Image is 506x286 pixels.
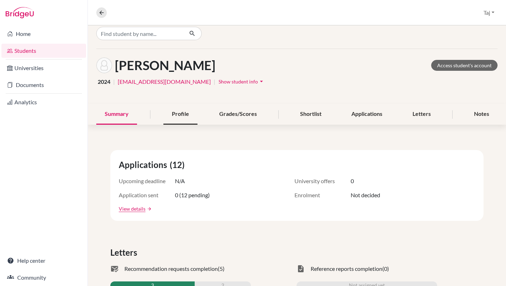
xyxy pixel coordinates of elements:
[218,265,225,273] span: (5)
[118,77,211,86] a: [EMAIL_ADDRESS][DOMAIN_NAME]
[119,205,145,212] a: View details
[297,265,305,273] span: task
[294,177,351,185] span: University offers
[218,76,265,87] button: Show student infoarrow_drop_down
[175,177,185,185] span: N/A
[115,58,215,73] h1: [PERSON_NAME]
[96,57,112,73] img: Mahin Mohid's avatar
[343,104,391,125] div: Applications
[258,78,265,85] i: arrow_drop_down
[96,104,137,125] div: Summary
[351,191,380,199] span: Not decided
[311,265,382,273] span: Reference reports completion
[119,191,175,199] span: Application sent
[294,191,351,199] span: Enrolment
[98,77,110,86] span: 2024
[170,158,187,171] span: (12)
[124,265,218,273] span: Recommendation requests completion
[1,95,86,109] a: Analytics
[110,265,119,273] span: mark_email_read
[1,78,86,92] a: Documents
[113,77,115,86] span: |
[119,158,170,171] span: Applications
[292,104,330,125] div: Shortlist
[1,61,86,75] a: Universities
[175,191,210,199] span: 0 (12 pending)
[211,104,265,125] div: Grades/Scores
[351,177,354,185] span: 0
[214,77,215,86] span: |
[1,27,86,41] a: Home
[110,246,140,259] span: Letters
[466,104,498,125] div: Notes
[1,271,86,285] a: Community
[145,206,152,211] a: arrow_forward
[382,265,389,273] span: (0)
[404,104,439,125] div: Letters
[163,104,197,125] div: Profile
[96,27,183,40] input: Find student by name...
[119,177,175,185] span: Upcoming deadline
[6,7,34,18] img: Bridge-U
[480,6,498,19] button: Taj
[1,44,86,58] a: Students
[219,79,258,85] span: Show student info
[1,254,86,268] a: Help center
[431,60,498,71] a: Access student's account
